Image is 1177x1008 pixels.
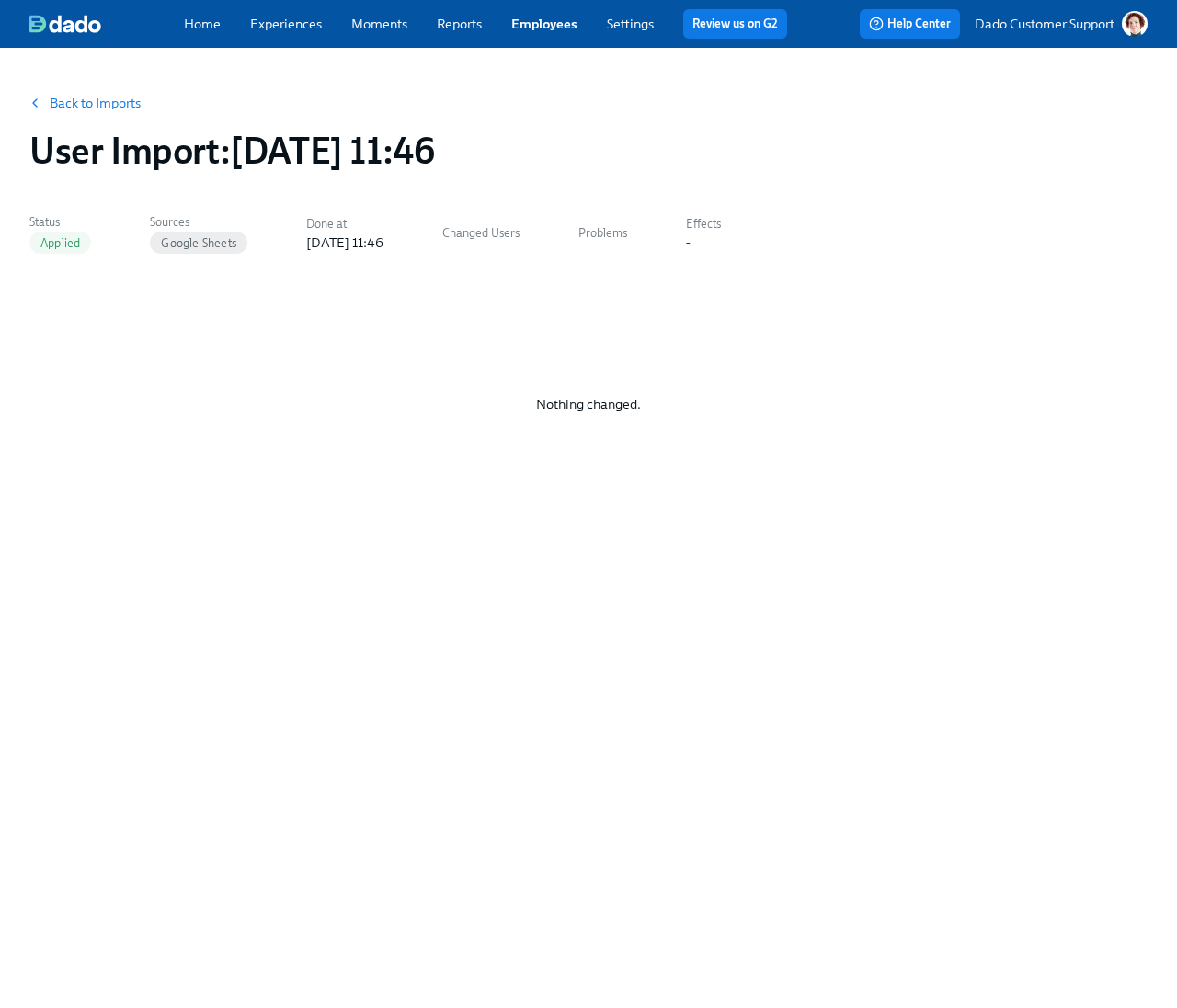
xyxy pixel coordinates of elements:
button: Dado Customer Support [975,11,1148,37]
a: Review us on G2 [692,15,778,33]
div: Nothing changed. [29,312,1148,496]
a: Home [184,16,221,32]
a: Back to Imports [50,94,141,112]
h1: User Import : [DATE] 11:46 [29,129,434,173]
label: Changed Users [442,224,520,243]
div: - [686,233,691,252]
a: Reports [437,16,482,32]
label: Effects [686,215,721,233]
button: Review us on G2 [683,9,787,39]
img: dado [29,15,101,33]
button: Help Center [860,9,960,39]
label: Sources [150,213,247,232]
label: Status [29,213,91,232]
a: Employees [511,16,577,32]
a: Moments [351,16,407,32]
a: Settings [607,16,654,32]
span: Applied [29,236,91,250]
span: Google Sheets [150,236,247,250]
button: Back to Imports [18,85,154,121]
div: [DATE] 11:46 [306,233,383,252]
label: Done at [306,215,383,233]
p: Dado Customer Support [975,15,1114,33]
a: dado [29,15,184,33]
a: Experiences [250,16,322,32]
img: AATXAJw-nxTkv1ws5kLOi-TQIsf862R-bs_0p3UQSuGH=s96-c [1122,11,1148,37]
span: Help Center [869,15,951,33]
label: Problems [578,224,627,243]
